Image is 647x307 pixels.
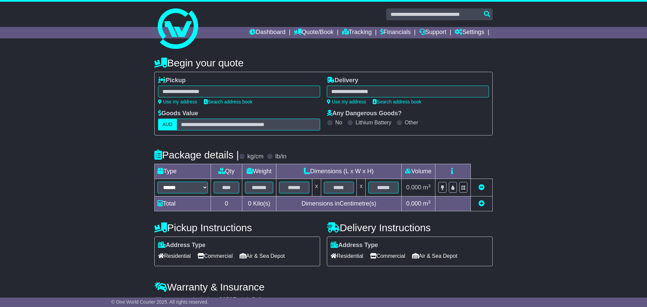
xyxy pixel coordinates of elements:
a: Use my address [327,99,366,104]
h4: Begin your quote [154,57,493,68]
td: Total [155,196,211,211]
td: 0 [211,196,242,211]
span: Residential [158,251,191,261]
label: Delivery [327,77,358,84]
a: Financials [380,27,411,38]
td: x [357,179,366,196]
label: Pickup [158,77,186,84]
span: Air & Sea Depot [240,251,285,261]
td: Type [155,164,211,179]
h4: Package details | [154,149,239,160]
span: m [423,200,431,207]
a: Search address book [373,99,421,104]
label: Any Dangerous Goods? [327,110,402,117]
td: Dimensions (L x W x H) [276,164,401,179]
a: Add new item [479,200,485,207]
span: Residential [331,251,363,261]
td: Dimensions in Centimetre(s) [276,196,401,211]
a: Quote/Book [294,27,334,38]
td: x [312,179,321,196]
div: All our quotes include a $ FreightSafe warranty. [154,296,493,304]
label: Address Type [158,242,206,249]
span: Air & Sea Depot [412,251,458,261]
span: 250 [222,296,233,303]
label: Address Type [331,242,378,249]
a: Dashboard [249,27,285,38]
h4: Pickup Instructions [154,222,320,233]
a: Settings [455,27,484,38]
label: AUD [158,119,177,130]
h4: Delivery Instructions [327,222,493,233]
td: Kilo(s) [242,196,276,211]
label: Lithium Battery [356,119,392,126]
a: Support [419,27,446,38]
label: lb/in [275,153,286,160]
td: Qty [211,164,242,179]
label: No [335,119,342,126]
sup: 3 [428,199,431,205]
a: Use my address [158,99,197,104]
a: Search address book [204,99,252,104]
td: Volume [401,164,435,179]
span: 0 [248,200,251,207]
h4: Warranty & Insurance [154,281,493,293]
sup: 3 [428,183,431,188]
a: Tracking [342,27,372,38]
td: Weight [242,164,276,179]
span: Commercial [197,251,233,261]
span: 0.000 [406,184,421,191]
span: 0.000 [406,200,421,207]
label: Goods Value [158,110,198,117]
label: kg/cm [247,153,264,160]
span: Commercial [370,251,405,261]
span: m [423,184,431,191]
a: Remove this item [479,184,485,191]
label: Other [405,119,418,126]
span: © One World Courier 2025. All rights reserved. [111,299,209,305]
